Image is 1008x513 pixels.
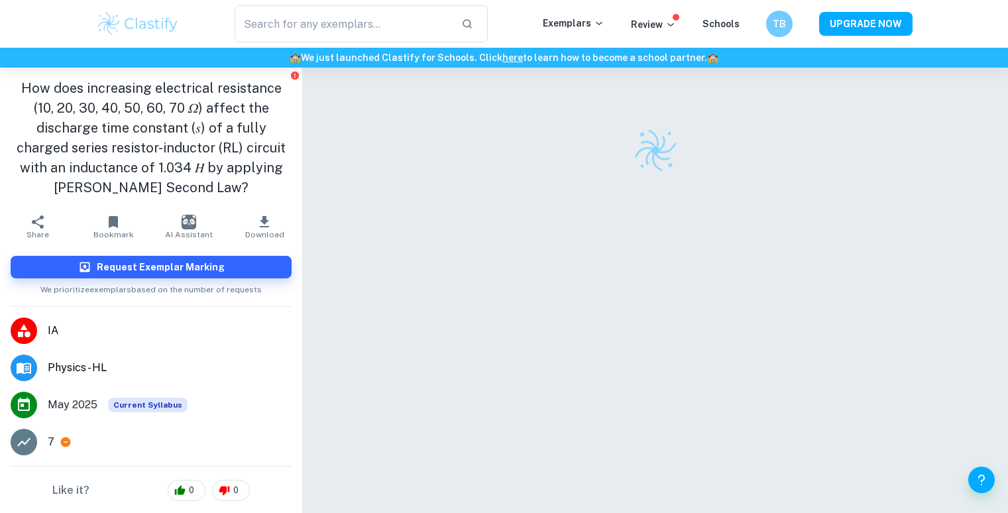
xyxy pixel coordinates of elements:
button: Bookmark [76,208,151,245]
img: Clastify logo [96,11,180,37]
span: We prioritize exemplars based on the number of requests [40,278,262,296]
div: 0 [212,480,250,501]
span: Share [27,230,49,239]
p: Review [631,17,676,32]
img: Clastify logo [632,127,679,174]
button: Help and Feedback [968,467,995,493]
h6: Like it? [52,483,89,498]
button: Request Exemplar Marking [11,256,292,278]
span: Download [245,230,284,239]
span: 🏫 [290,52,301,63]
img: AI Assistant [182,215,196,229]
h6: Request Exemplar Marking [97,260,225,274]
button: Download [227,208,302,245]
span: Bookmark [93,230,134,239]
button: Report issue [290,70,300,80]
span: May 2025 [48,397,97,413]
div: This exemplar is based on the current syllabus. Feel free to refer to it for inspiration/ideas wh... [108,398,188,412]
button: TB [766,11,793,37]
span: AI Assistant [165,230,213,239]
span: 0 [226,484,246,497]
div: 0 [168,480,205,501]
p: Exemplars [543,16,604,30]
span: 0 [182,484,201,497]
h1: How does increasing electrical resistance (10, 20, 30, 40, 50, 60, 70 𝛺) affect the discharge tim... [11,78,292,198]
a: Schools [702,19,740,29]
button: AI Assistant [151,208,227,245]
span: Current Syllabus [108,398,188,412]
span: IA [48,323,292,339]
span: Physics - HL [48,360,292,376]
button: UPGRADE NOW [819,12,913,36]
a: here [502,52,523,63]
input: Search for any exemplars... [235,5,451,42]
h6: We just launched Clastify for Schools. Click to learn how to become a school partner. [3,50,1005,65]
h6: TB [771,17,787,31]
span: 🏫 [707,52,718,63]
p: 7 [48,434,54,450]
